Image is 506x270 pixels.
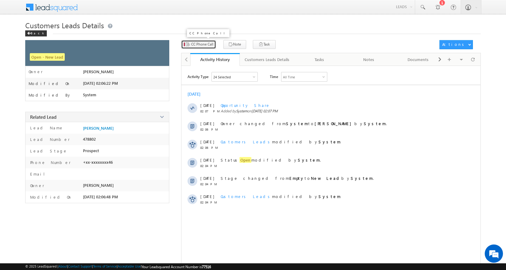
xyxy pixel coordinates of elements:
[83,160,113,165] span: +xx-xxxxxxxx46
[200,200,219,204] span: 02:04 PM
[25,20,104,30] span: Customers Leads Details
[349,56,388,63] div: Notes
[29,81,71,86] label: Modified On
[142,265,211,269] span: Your Leadsquared Account Number is
[83,92,96,97] span: System
[188,72,208,81] span: Activity Type
[300,56,339,63] div: Tasks
[29,171,50,176] label: Email
[200,176,214,181] span: [DATE]
[344,53,394,66] a: Notes
[189,31,227,35] p: CC Phone Call
[442,42,466,47] div: Actions
[253,40,276,49] button: Task
[239,157,251,163] span: Open
[200,139,214,144] span: [DATE]
[29,194,72,200] label: Modified On
[200,194,214,199] span: [DATE]
[318,139,341,144] strong: System
[289,176,305,181] strong: Empty
[318,194,341,199] strong: System
[83,194,118,199] span: [DATE] 02:06:48 PM
[29,125,64,130] label: Lead Name
[286,121,308,126] strong: System
[245,56,289,63] div: Customers Leads Details
[29,137,70,142] label: Lead Number
[221,139,341,144] span: modified by
[221,176,374,181] span: Stage changed from to by .
[240,53,295,66] a: Customers Leads Details
[30,53,65,61] span: Open - New Lead
[221,194,272,199] span: Customers Leads
[221,103,270,108] span: Opportunity Share
[29,69,43,74] label: Owner
[311,176,341,181] strong: New Lead
[25,264,211,269] span: © 2025 LeadSquared | | | | |
[191,42,213,47] span: CC Phone Call
[295,53,344,66] a: Tasks
[200,128,219,131] span: 02:06 PM
[83,137,96,142] span: 478802
[200,121,214,126] span: [DATE]
[118,264,141,268] a: Acceptable Use
[221,121,387,126] span: Owner changed from to by .
[68,264,92,268] a: Contact Support
[236,109,247,113] span: System
[29,148,67,153] label: Lead Stage
[83,148,99,153] span: Prospect
[283,75,295,79] div: All Time
[195,56,235,62] div: Activity History
[221,157,321,163] span: Status modified by .
[29,93,71,97] label: Modified By
[298,157,320,162] strong: System
[83,183,114,188] span: [PERSON_NAME]
[29,160,71,165] label: Phone Number
[200,109,219,113] span: 02:07 PM
[190,53,240,66] a: Activity History
[200,164,219,168] span: 02:04 PM
[351,176,373,181] strong: System
[221,109,455,113] span: Added by on
[200,103,214,108] span: [DATE]
[188,91,207,97] div: [DATE]
[83,69,114,74] span: [PERSON_NAME]
[439,40,473,49] button: Actions
[212,72,257,81] div: Owner Changed,Status Changed,Stage Changed,Source Changed,Notes & 19 more..
[213,75,231,79] div: 24 Selected
[29,183,44,188] label: Owner
[364,121,386,126] strong: System
[223,40,246,49] button: Note
[30,114,57,120] span: Related Lead
[315,121,354,126] strong: [PERSON_NAME]
[83,126,114,131] a: [PERSON_NAME]
[200,182,219,186] span: 02:04 PM
[58,264,67,268] a: About
[252,109,278,113] span: [DATE] 02:07 PM
[93,264,117,268] a: Terms of Service
[25,30,47,36] div: Back
[200,146,219,149] span: 02:06 PM
[200,157,214,162] span: [DATE]
[394,53,443,66] a: Documents
[83,81,118,86] span: [DATE] 02:06:22 PM
[221,139,272,144] span: Customers Leads
[202,265,211,269] span: 77516
[270,72,278,81] span: Time
[398,56,438,63] div: Documents
[221,194,341,199] span: modified by
[181,40,216,49] button: CC Phone Call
